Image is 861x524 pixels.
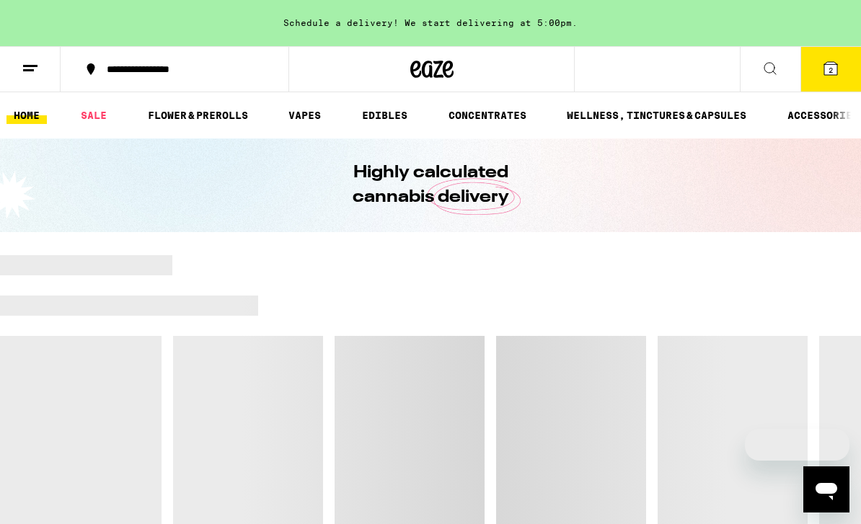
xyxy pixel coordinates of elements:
h1: Highly calculated cannabis delivery [312,161,549,210]
a: WELLNESS, TINCTURES & CAPSULES [560,107,754,124]
button: 2 [800,47,861,92]
a: CONCENTRATES [441,107,534,124]
span: 2 [829,66,833,74]
a: FLOWER & PREROLLS [141,107,255,124]
iframe: Message from company [745,429,849,461]
a: VAPES [281,107,328,124]
iframe: Button to launch messaging window [803,466,849,512]
a: HOME [6,107,47,124]
a: SALE [74,107,114,124]
a: EDIBLES [355,107,415,124]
